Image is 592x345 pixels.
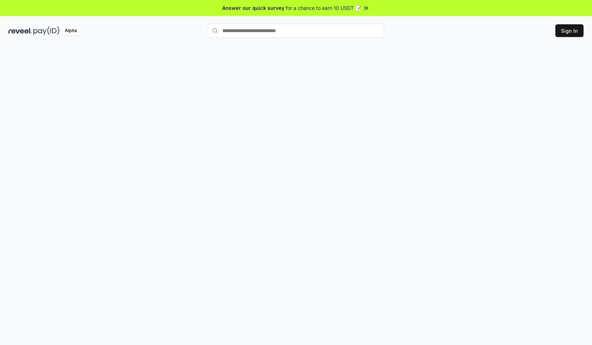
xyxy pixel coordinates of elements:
[222,4,284,12] span: Answer our quick survey
[8,26,32,35] img: reveel_dark
[555,24,584,37] button: Sign In
[61,26,81,35] div: Alpha
[286,4,361,12] span: for a chance to earn 10 USDT 📝
[33,26,60,35] img: pay_id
